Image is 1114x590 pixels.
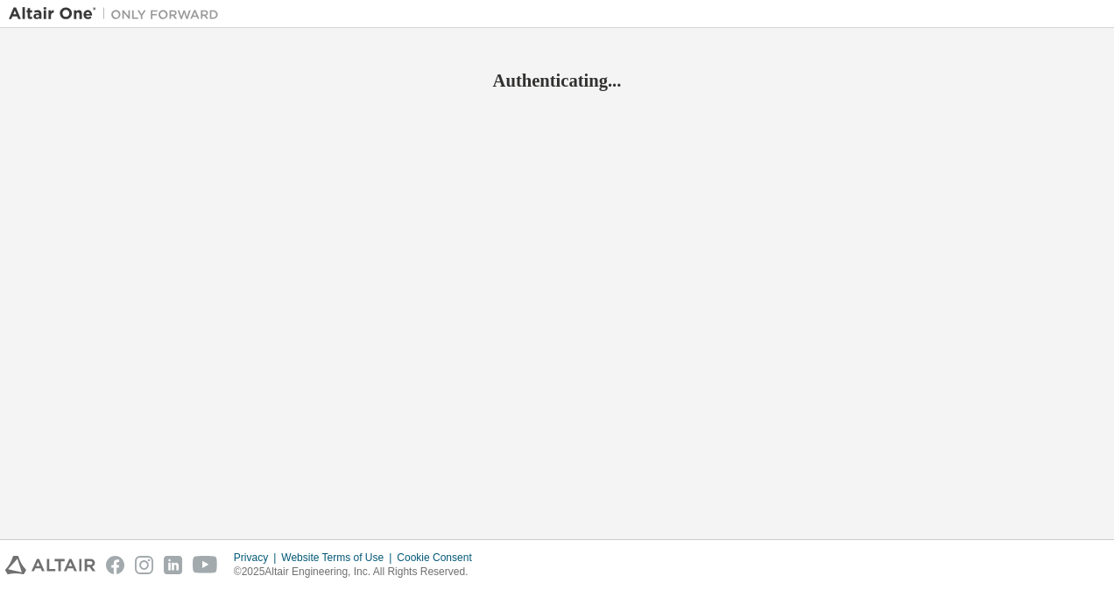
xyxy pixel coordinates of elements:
[193,556,218,574] img: youtube.svg
[9,69,1105,92] h2: Authenticating...
[234,551,281,565] div: Privacy
[397,551,482,565] div: Cookie Consent
[135,556,153,574] img: instagram.svg
[281,551,397,565] div: Website Terms of Use
[5,556,95,574] img: altair_logo.svg
[234,565,483,579] p: © 2025 Altair Engineering, Inc. All Rights Reserved.
[164,556,182,574] img: linkedin.svg
[9,5,228,23] img: Altair One
[106,556,124,574] img: facebook.svg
